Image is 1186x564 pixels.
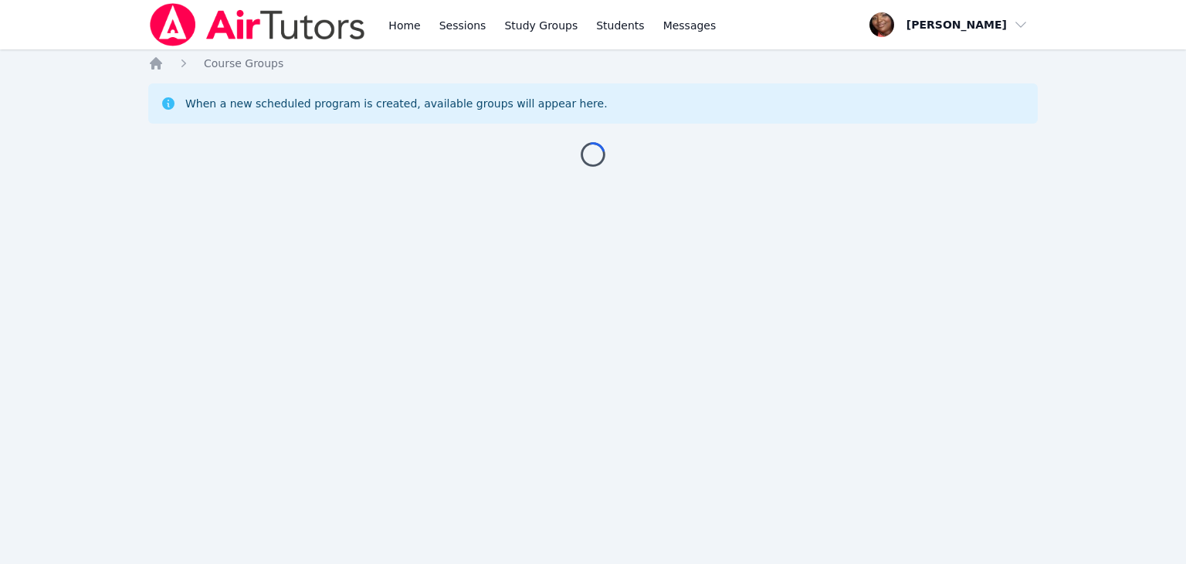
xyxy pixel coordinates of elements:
nav: Breadcrumb [148,56,1038,71]
a: Course Groups [204,56,283,71]
span: Messages [663,18,717,33]
span: Course Groups [204,57,283,70]
img: Air Tutors [148,3,367,46]
div: When a new scheduled program is created, available groups will appear here. [185,96,608,111]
